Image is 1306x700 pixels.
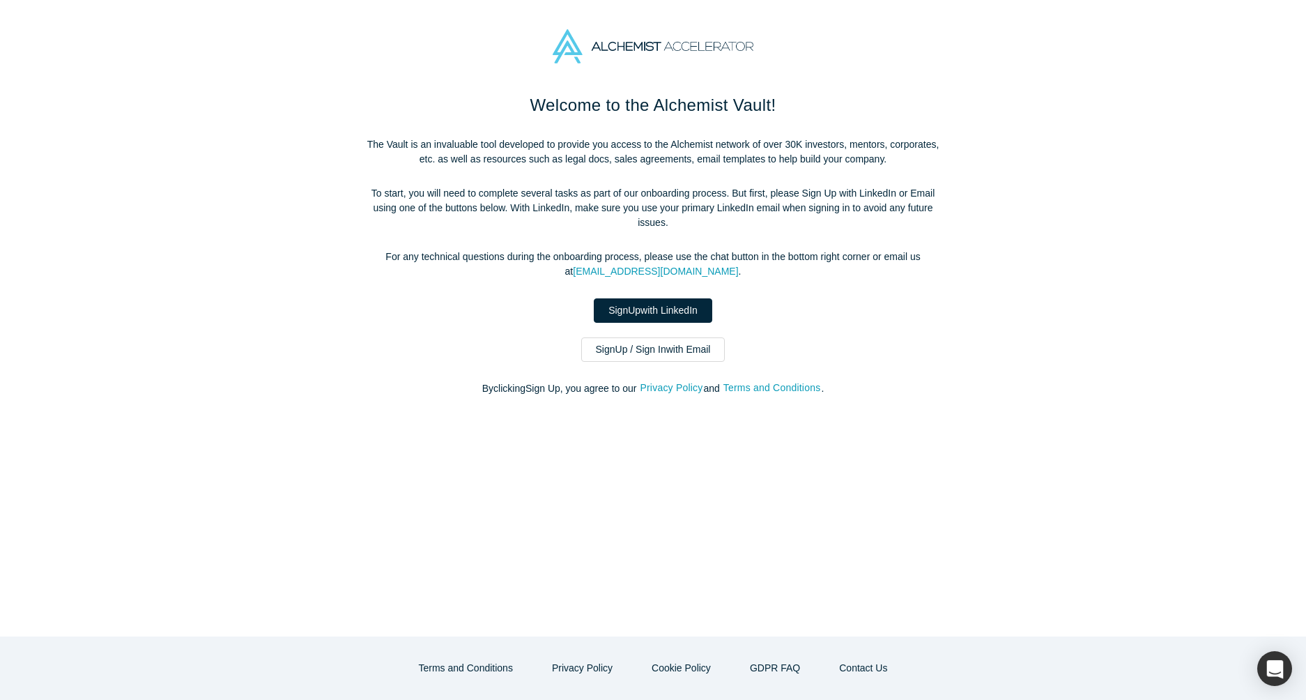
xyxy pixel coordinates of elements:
p: The Vault is an invaluable tool developed to provide you access to the Alchemist network of over ... [360,137,946,167]
a: [EMAIL_ADDRESS][DOMAIN_NAME] [573,266,738,277]
a: SignUpwith LinkedIn [594,298,712,323]
button: Terms and Conditions [723,380,822,396]
h1: Welcome to the Alchemist Vault! [360,93,946,118]
button: Terms and Conditions [404,656,528,680]
a: GDPR FAQ [735,656,815,680]
p: By clicking Sign Up , you agree to our and . [360,381,946,396]
p: To start, you will need to complete several tasks as part of our onboarding process. But first, p... [360,186,946,230]
p: For any technical questions during the onboarding process, please use the chat button in the bott... [360,250,946,279]
button: Privacy Policy [639,380,703,396]
img: Alchemist Accelerator Logo [553,29,753,63]
a: SignUp / Sign Inwith Email [581,337,725,362]
button: Privacy Policy [537,656,627,680]
button: Cookie Policy [637,656,725,680]
button: Contact Us [824,656,902,680]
